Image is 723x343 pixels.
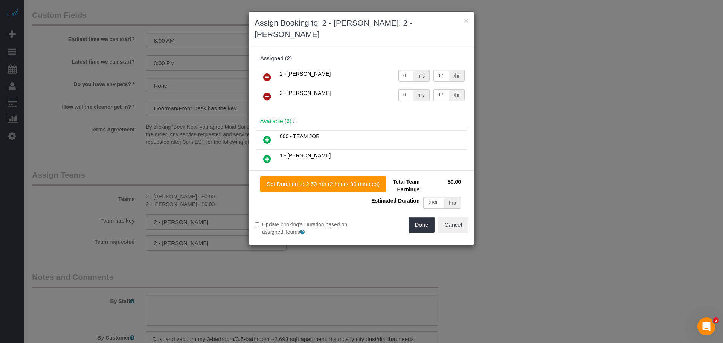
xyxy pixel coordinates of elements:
iframe: Intercom live chat [697,317,715,335]
button: Done [409,217,435,233]
span: 1 - [PERSON_NAME] [280,152,331,159]
h4: Available (6) [260,118,463,125]
span: 2 - [PERSON_NAME] [280,90,331,96]
span: Estimated Duration [371,198,419,204]
span: 2 - [PERSON_NAME] [280,71,331,77]
button: Set Duration to 2.50 hrs (2 hours 30 minutes) [260,176,386,192]
label: Update booking's Duration based on assigned Teams [255,221,356,236]
td: $0.00 [421,176,463,195]
div: /hr [449,70,465,82]
div: hrs [413,70,430,82]
div: /hr [449,89,465,101]
span: 000 - TEAM JOB [280,133,320,139]
button: Cancel [438,217,468,233]
div: hrs [444,197,461,209]
h3: Assign Booking to: 2 - [PERSON_NAME], 2 - [PERSON_NAME] [255,17,468,40]
div: Assigned (2) [260,55,463,62]
td: Total Team Earnings [367,176,421,195]
span: 5 [713,317,719,323]
button: × [464,17,468,24]
div: hrs [413,89,430,101]
input: Update booking's Duration based on assigned Teams [255,222,259,227]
